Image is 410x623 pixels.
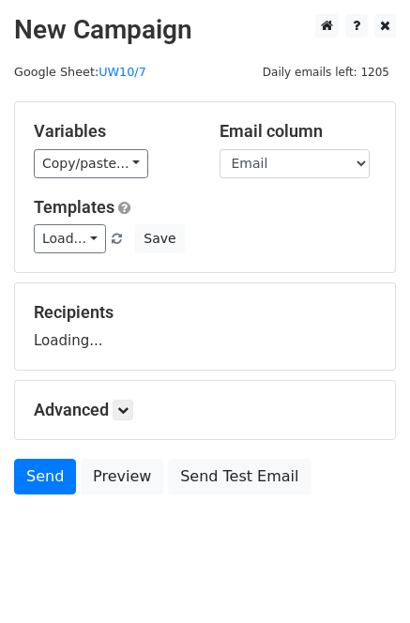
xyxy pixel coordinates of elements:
small: Google Sheet: [14,65,146,79]
a: Copy/paste... [34,149,148,178]
h5: Variables [34,121,191,142]
a: Load... [34,224,106,253]
a: Send [14,459,76,494]
h5: Email column [220,121,377,142]
a: Templates [34,197,114,217]
button: Save [135,224,184,253]
h2: New Campaign [14,14,396,46]
a: Daily emails left: 1205 [256,65,396,79]
a: Send Test Email [168,459,311,494]
div: Loading... [34,302,376,351]
span: Daily emails left: 1205 [256,62,396,83]
h5: Advanced [34,400,376,420]
a: UW10/7 [99,65,146,79]
a: Preview [81,459,163,494]
h5: Recipients [34,302,376,323]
